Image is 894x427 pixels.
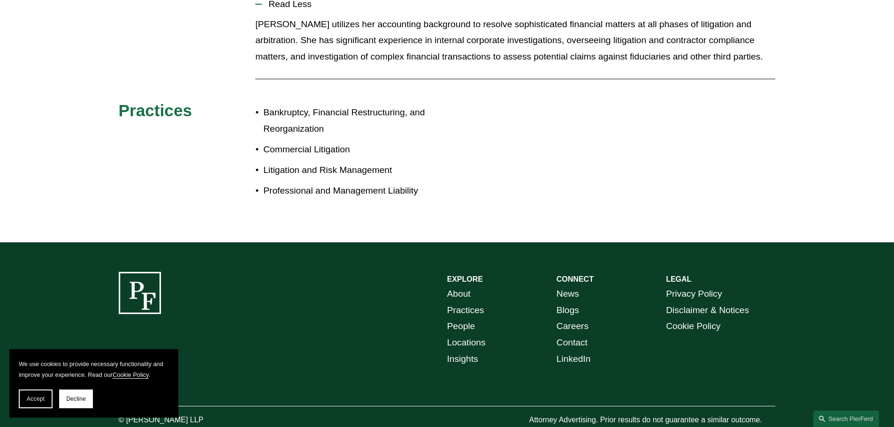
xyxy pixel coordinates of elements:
p: © [PERSON_NAME] LLP [119,413,256,427]
span: Decline [66,396,86,402]
p: Attorney Advertising. Prior results do not guarantee a similar outcome. [529,413,775,427]
p: Bankruptcy, Financial Restructuring, and Reorganization [263,105,447,137]
a: Privacy Policy [666,286,722,302]
a: About [447,286,471,302]
a: Careers [557,318,588,335]
a: Cookie Policy [113,371,149,378]
a: People [447,318,475,335]
section: Cookie banner [9,349,178,418]
a: Contact [557,335,588,351]
a: News [557,286,579,302]
button: Accept [19,390,53,408]
strong: CONNECT [557,275,594,283]
a: Practices [447,302,484,319]
p: We use cookies to provide necessary functionality and improve your experience. Read our . [19,359,169,380]
span: Practices [119,101,192,120]
p: Professional and Management Liability [263,183,447,199]
strong: LEGAL [666,275,691,283]
p: Commercial Litigation [263,142,447,158]
a: Locations [447,335,486,351]
a: Blogs [557,302,579,319]
a: LinkedIn [557,351,591,367]
p: [PERSON_NAME] utilizes her accounting background to resolve sophisticated financial matters at al... [255,16,775,65]
p: Litigation and Risk Management [263,162,447,179]
a: Insights [447,351,478,367]
a: Cookie Policy [666,318,720,335]
strong: EXPLORE [447,275,483,283]
div: Read Less [255,16,775,72]
button: Decline [59,390,93,408]
a: Search this site [813,411,879,427]
span: Accept [27,396,45,402]
a: Disclaimer & Notices [666,302,749,319]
